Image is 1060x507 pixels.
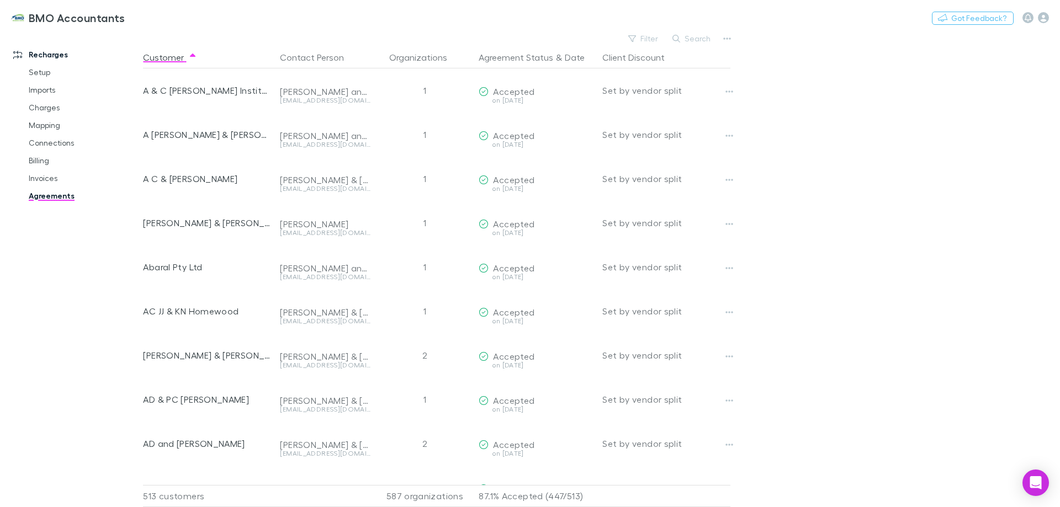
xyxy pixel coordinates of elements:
div: 1 [375,201,474,245]
h3: BMO Accountants [29,11,125,24]
div: [PERSON_NAME] & [PERSON_NAME] [280,439,370,450]
div: on [DATE] [479,318,593,324]
div: [PERSON_NAME] & [PERSON_NAME] [280,307,370,318]
span: Accepted [493,263,534,273]
span: Accepted [493,174,534,185]
div: [EMAIL_ADDRESS][DOMAIN_NAME] [280,141,370,148]
div: A & C [PERSON_NAME] Institute of Biochemic Medicine [143,68,271,113]
span: Accepted [493,130,534,141]
span: Accepted [493,483,534,494]
div: [PERSON_NAME] and [PERSON_NAME] [280,483,370,494]
div: [PERSON_NAME] & [PERSON_NAME] [280,174,370,185]
div: 587 organizations [375,485,474,507]
div: Set by vendor split [602,377,730,421]
button: Search [667,32,717,45]
div: on [DATE] [479,362,593,369]
div: [EMAIL_ADDRESS][DOMAIN_NAME] [280,406,370,413]
div: on [DATE] [479,97,593,104]
a: Billing [18,152,149,169]
a: Mapping [18,116,149,134]
div: 1 [375,113,474,157]
a: Imports [18,81,149,99]
div: 1 [375,245,474,289]
a: Charges [18,99,149,116]
a: Invoices [18,169,149,187]
div: [EMAIL_ADDRESS][DOMAIN_NAME] [280,274,370,280]
div: 1 [375,377,474,421]
div: [PERSON_NAME] & [PERSON_NAME] [280,351,370,362]
span: Accepted [493,218,534,229]
div: 1 [375,157,474,201]
a: Connections [18,134,149,152]
div: & [479,46,593,68]
span: Accepted [493,351,534,361]
div: 1 [375,68,474,113]
div: Abaral Pty Ltd [143,245,271,289]
button: Organizations [389,46,460,68]
div: [PERSON_NAME] and [PERSON_NAME] [280,130,370,141]
div: Set by vendor split [602,68,730,113]
div: [EMAIL_ADDRESS][DOMAIN_NAME] [280,230,370,236]
div: A [PERSON_NAME] & [PERSON_NAME] [143,113,271,157]
div: 513 customers [143,485,275,507]
div: AD and [PERSON_NAME] [143,421,271,466]
div: Set by vendor split [602,157,730,201]
button: Got Feedback? [932,12,1014,25]
span: Accepted [493,86,534,97]
div: 1 [375,289,474,333]
div: [PERSON_NAME] & [PERSON_NAME] Family Trust [143,333,271,377]
div: [EMAIL_ADDRESS][DOMAIN_NAME] [280,97,370,104]
a: Setup [18,63,149,81]
div: Set by vendor split [602,113,730,157]
p: 87.1% Accepted (447/513) [479,485,593,506]
div: [EMAIL_ADDRESS][DOMAIN_NAME] [280,362,370,369]
div: on [DATE] [479,450,593,457]
a: Recharges [2,46,149,63]
div: on [DATE] [479,406,593,413]
div: AC JJ & KN Homewood [143,289,271,333]
button: Filter [623,32,665,45]
button: Date [565,46,585,68]
div: Set by vendor split [602,421,730,466]
button: Customer [143,46,197,68]
div: on [DATE] [479,274,593,280]
span: Accepted [493,307,534,317]
div: Open Intercom Messenger [1022,469,1049,496]
div: Set by vendor split [602,201,730,245]
button: Client Discount [602,46,678,68]
div: AD & PC [PERSON_NAME] [143,377,271,421]
div: [PERSON_NAME] [280,218,370,230]
button: Agreement Status [479,46,553,68]
div: [PERSON_NAME] and [PERSON_NAME] [280,263,370,274]
div: on [DATE] [479,141,593,148]
div: [EMAIL_ADDRESS][DOMAIN_NAME] [280,185,370,192]
a: BMO Accountants [4,4,132,31]
div: Set by vendor split [602,333,730,377]
button: Contact Person [280,46,357,68]
div: 2 [375,333,474,377]
div: Set by vendor split [602,245,730,289]
div: on [DATE] [479,230,593,236]
div: [PERSON_NAME] & [PERSON_NAME] [280,395,370,406]
img: BMO Accountants's Logo [11,11,24,24]
span: Accepted [493,395,534,405]
div: [EMAIL_ADDRESS][DOMAIN_NAME] [280,450,370,457]
div: A C & [PERSON_NAME] [143,157,271,201]
a: Agreements [18,187,149,205]
div: [PERSON_NAME] & [PERSON_NAME] [143,201,271,245]
div: on [DATE] [479,185,593,192]
div: Set by vendor split [602,289,730,333]
div: [EMAIL_ADDRESS][DOMAIN_NAME] [280,318,370,324]
span: Accepted [493,439,534,450]
div: 2 [375,421,474,466]
div: [PERSON_NAME] and [PERSON_NAME] [280,86,370,97]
